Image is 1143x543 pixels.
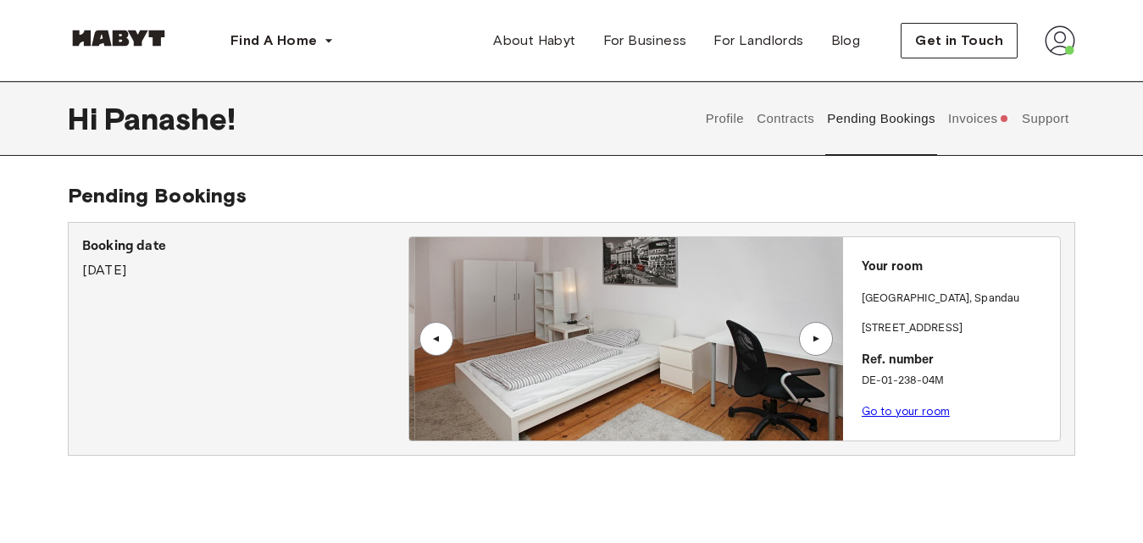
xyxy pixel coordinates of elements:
p: DE-01-238-04M [862,373,1053,390]
button: Support [1019,81,1071,156]
p: Ref. number [862,351,1053,370]
a: About Habyt [480,24,589,58]
span: About Habyt [493,30,575,51]
p: [STREET_ADDRESS] [862,320,1053,337]
span: Pending Bookings [68,183,247,208]
button: Profile [703,81,746,156]
p: [GEOGRAPHIC_DATA] , Spandau [862,291,1019,308]
button: Contracts [755,81,817,156]
p: Booking date [82,236,408,257]
img: Image of the room [414,237,848,440]
span: Find A Home [230,30,317,51]
button: Invoices [946,81,1011,156]
div: ▲ [807,334,824,344]
span: For Landlords [713,30,803,51]
a: Blog [818,24,874,58]
button: Find A Home [217,24,347,58]
img: Habyt [68,30,169,47]
a: Go to your room [862,405,950,418]
button: Get in Touch [901,23,1018,58]
span: Blog [831,30,861,51]
span: Hi [68,101,104,136]
button: Pending Bookings [825,81,938,156]
span: Get in Touch [915,30,1003,51]
span: Panashe ! [104,101,236,136]
span: For Business [603,30,687,51]
img: avatar [1045,25,1075,56]
div: [DATE] [82,236,408,280]
a: For Landlords [700,24,817,58]
p: Your room [862,258,1053,277]
a: For Business [590,24,701,58]
div: user profile tabs [699,81,1075,156]
div: ▲ [428,334,445,344]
